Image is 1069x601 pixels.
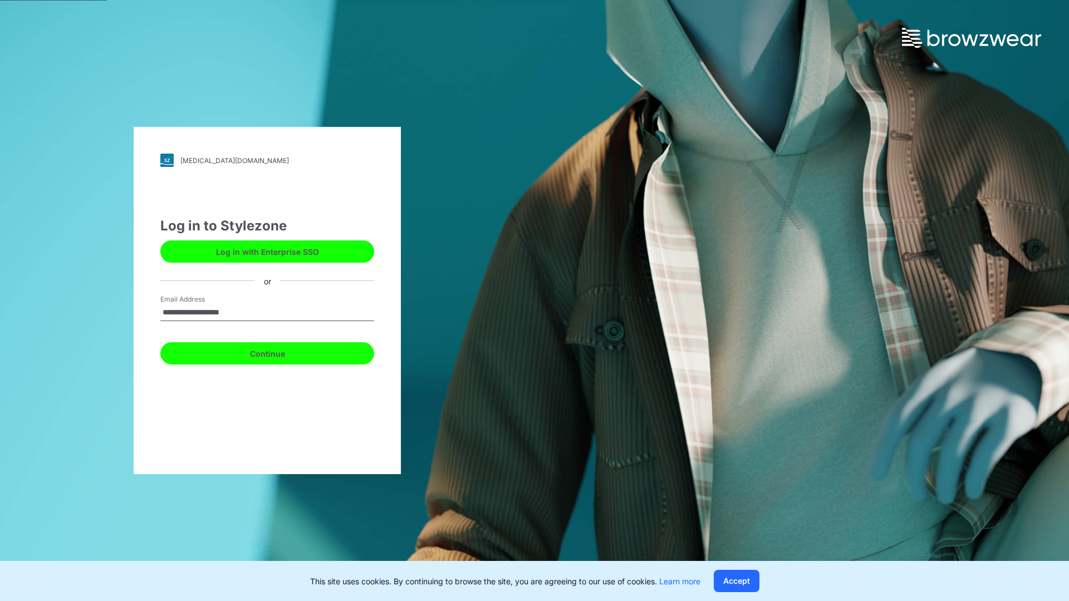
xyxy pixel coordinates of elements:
img: svg+xml;base64,PHN2ZyB3aWR0aD0iMjgiIGhlaWdodD0iMjgiIHZpZXdCb3g9IjAgMCAyOCAyOCIgZmlsbD0ibm9uZSIgeG... [160,154,174,167]
button: Continue [160,342,374,364]
img: browzwear-logo.73288ffb.svg [902,28,1041,48]
label: Email Address [160,294,238,304]
a: Learn more [659,577,700,586]
p: This site uses cookies. By continuing to browse the site, you are agreeing to our use of cookies. [310,575,700,587]
button: Accept [714,570,759,592]
a: [MEDICAL_DATA][DOMAIN_NAME] [160,154,374,167]
button: Log in with Enterprise SSO [160,240,374,263]
div: or [255,275,280,287]
div: Log in to Stylezone [160,216,374,236]
div: [MEDICAL_DATA][DOMAIN_NAME] [180,156,289,165]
